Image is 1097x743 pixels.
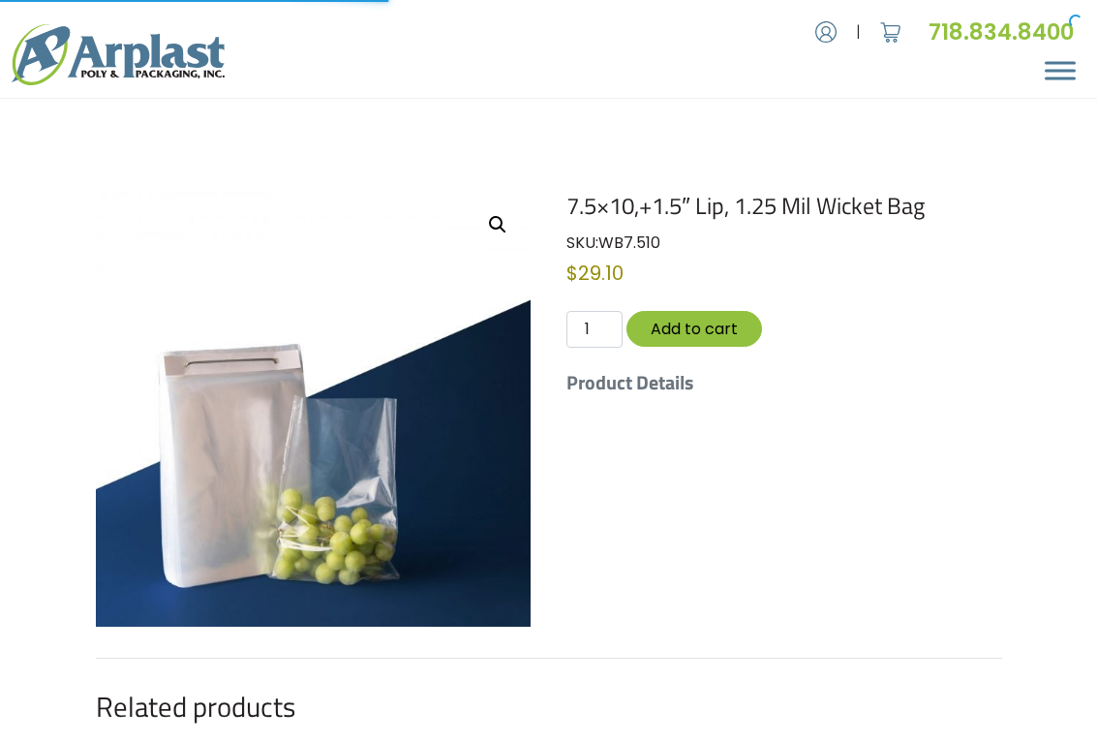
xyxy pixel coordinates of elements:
[566,192,1001,220] h1: 7.5×10,+1.5″ Lip, 1.25 Mil Wicket Bag
[856,20,861,44] span: |
[566,232,660,254] span: SKU:
[12,24,225,85] img: logo
[1045,62,1076,80] button: Menu
[566,371,1001,394] h5: Product Details
[598,232,660,254] span: WB7.510
[96,192,531,627] img: 7.5x10,+1.5" Lip, 1.25 Mil Wicket Bag
[929,16,1074,47] a: 718.834.8400
[96,690,1002,724] h2: Related products
[480,207,515,242] a: View full-screen image gallery
[626,311,762,347] button: Add to cart
[566,311,623,348] input: Qty
[566,260,578,287] span: $
[566,260,624,287] bdi: 29.10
